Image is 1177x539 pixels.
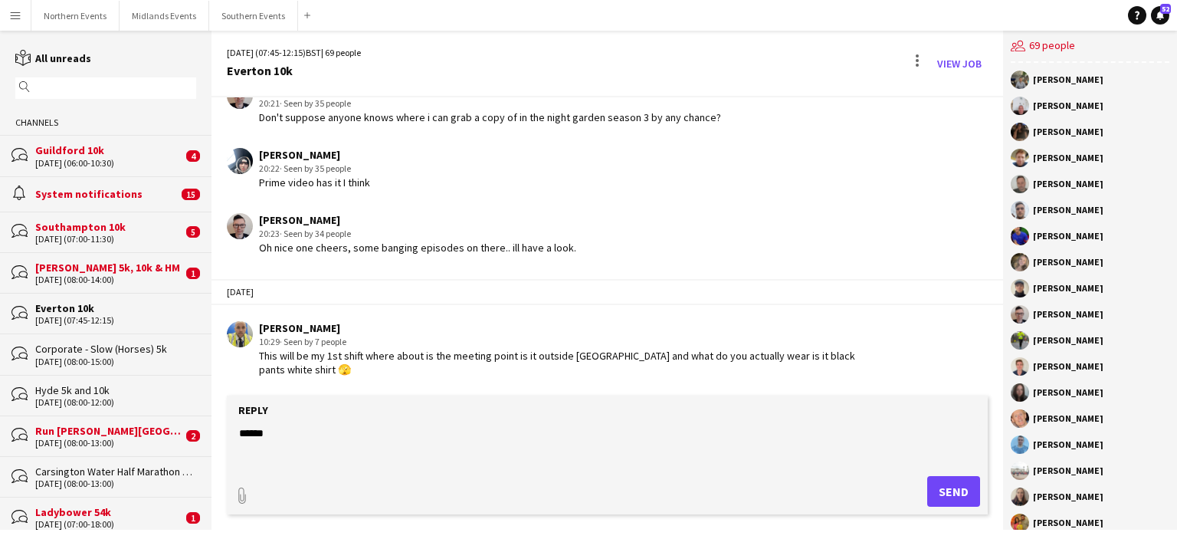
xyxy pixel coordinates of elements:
div: Prime video has it I think [259,176,370,189]
div: Everton 10k [35,301,196,315]
span: · Seen by 35 people [280,97,351,109]
div: [PERSON_NAME] [1033,336,1103,345]
div: [PERSON_NAME] [1033,518,1103,527]
a: 52 [1151,6,1169,25]
a: View Job [931,51,988,76]
div: [DATE] (08:00-12:00) [35,397,196,408]
div: [DATE] (08:00-14:00) [35,274,182,285]
div: [PERSON_NAME] [259,213,576,227]
div: 20:22 [259,162,370,176]
span: BST [306,47,321,58]
span: 15 [182,189,200,200]
div: [PERSON_NAME] [1033,388,1103,397]
span: · Seen by 7 people [280,336,346,347]
div: [DATE] (08:00-15:00) [35,357,196,367]
span: 4 [186,150,200,162]
div: Guildford 10k [35,143,182,157]
div: [DATE] (07:45-12:15) | 69 people [227,46,361,60]
button: Midlands Events [120,1,209,31]
span: · Seen by 35 people [280,163,351,174]
div: Don't suppose anyone knows where i can grab a copy of in the night garden season 3 by any chance? [259,110,721,124]
div: 10:29 [259,335,860,349]
div: [PERSON_NAME] [1033,179,1103,189]
div: System notifications [35,187,178,201]
div: [PERSON_NAME] [1033,75,1103,84]
div: [PERSON_NAME] [1033,153,1103,163]
div: [PERSON_NAME] [1033,232,1103,241]
span: 5 [186,226,200,238]
div: 20:21 [259,97,721,110]
div: [PERSON_NAME] [1033,284,1103,293]
div: This will be my 1st shift where about is the meeting point is it outside [GEOGRAPHIC_DATA] and wh... [259,349,860,376]
div: [PERSON_NAME] [259,321,860,335]
span: 1 [186,512,200,524]
div: [PERSON_NAME] [1033,101,1103,110]
button: Northern Events [31,1,120,31]
div: [PERSON_NAME] [1033,258,1103,267]
div: 20:23 [259,227,576,241]
div: [PERSON_NAME] [1033,466,1103,475]
div: Hyde 5k and 10k [35,383,196,397]
div: Corporate - Slow (Horses) 5k [35,342,196,356]
div: Run [PERSON_NAME][GEOGRAPHIC_DATA] [35,424,182,438]
div: Ladybower 54k [35,505,182,519]
div: 69 people [1011,31,1169,63]
span: 2 [186,430,200,442]
div: [DATE] (07:00-18:00) [35,519,182,530]
div: [DATE] [211,279,1003,305]
label: Reply [238,403,268,417]
div: [PERSON_NAME] [1033,310,1103,319]
a: All unreads [15,51,91,65]
div: [PERSON_NAME] [1033,205,1103,215]
div: Carsington Water Half Marathon & 10km [35,465,196,478]
div: [PERSON_NAME] 5k, 10k & HM [35,261,182,274]
div: [DATE] (06:00-10:30) [35,158,182,169]
div: [PERSON_NAME] [1033,362,1103,371]
span: 52 [1160,4,1171,14]
div: [PERSON_NAME] [1033,492,1103,501]
div: [PERSON_NAME] [1033,414,1103,423]
span: · Seen by 34 people [280,228,351,239]
div: [PERSON_NAME] [259,148,370,162]
div: [DATE] (07:45-12:15) [35,315,196,326]
div: [DATE] (08:00-13:00) [35,478,196,489]
div: [PERSON_NAME] [1033,127,1103,136]
div: [DATE] (07:00-11:30) [35,234,182,245]
div: [PERSON_NAME] [1033,440,1103,449]
div: Southampton 10k [35,220,182,234]
div: [DATE] (08:00-13:00) [35,438,182,449]
div: Oh nice one cheers, some banging episodes on there.. ill have a look. [259,241,576,255]
span: 1 [186,268,200,279]
button: Southern Events [209,1,298,31]
div: Everton 10k [227,64,361,77]
button: Send [927,476,980,507]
